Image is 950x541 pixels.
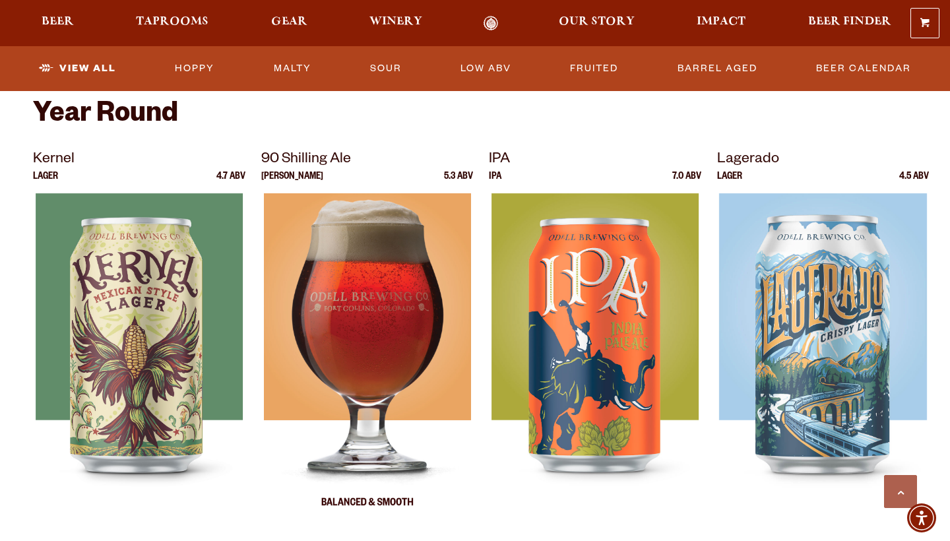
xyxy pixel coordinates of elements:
p: Lager [717,172,742,193]
span: Gear [271,16,307,27]
img: 90 Shilling Ale [263,193,470,523]
a: Beer Finder [800,16,900,31]
a: Barrel Aged [672,53,763,84]
span: Impact [697,16,745,27]
a: Winery [361,16,431,31]
a: IPA IPA 7.0 ABV IPA IPA [489,148,701,523]
a: Taprooms [127,16,217,31]
div: Accessibility Menu [907,503,936,532]
img: Kernel [36,193,243,523]
a: Impact [688,16,754,31]
a: Beer [33,16,82,31]
a: Scroll to top [884,475,917,508]
span: Our Story [559,16,635,27]
a: Lagerado Lager 4.5 ABV Lagerado Lagerado [717,148,930,523]
a: View All [34,53,121,84]
a: 90 Shilling Ale [PERSON_NAME] 5.3 ABV 90 Shilling Ale 90 Shilling Ale [261,148,474,523]
a: Low ABV [455,53,517,84]
p: 7.0 ABV [672,172,701,193]
p: Kernel [33,148,245,172]
a: Beer Calendar [811,53,916,84]
img: IPA [491,193,699,523]
p: [PERSON_NAME] [261,172,323,193]
a: Malty [269,53,317,84]
p: 4.5 ABV [899,172,929,193]
img: Lagerado [719,193,926,523]
a: Sour [365,53,407,84]
a: Odell Home [466,16,516,31]
span: Winery [369,16,422,27]
span: Beer [42,16,74,27]
span: Taprooms [136,16,208,27]
a: Kernel Lager 4.7 ABV Kernel Kernel [33,148,245,523]
a: Fruited [565,53,623,84]
p: Lager [33,172,58,193]
p: 5.3 ABV [444,172,473,193]
h2: Year Round [33,100,917,132]
p: 90 Shilling Ale [261,148,474,172]
a: Hoppy [170,53,220,84]
a: Our Story [550,16,643,31]
span: Beer Finder [808,16,891,27]
p: IPA [489,172,501,193]
p: IPA [489,148,701,172]
p: 4.7 ABV [216,172,245,193]
p: Lagerado [717,148,930,172]
a: Gear [263,16,316,31]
